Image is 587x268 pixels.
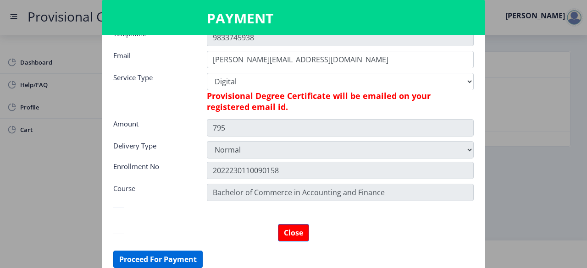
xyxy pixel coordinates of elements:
input: Telephone [207,29,474,46]
div: Service Type [106,73,200,114]
input: Email [207,51,474,68]
div: Delivery Type [106,141,200,156]
button: Close [278,224,309,241]
div: Course [106,184,200,199]
div: Email [106,51,200,66]
input: Zipcode [207,184,474,201]
h3: PAYMENT [207,9,380,27]
input: Zipcode [207,162,474,179]
h6: Provisional Degree Certificate will be emailed on your registered email id. [207,90,474,112]
div: Enrollment No [106,162,200,177]
div: Telephone [106,29,200,44]
div: Amount [106,119,200,134]
button: Proceed For Payment [113,251,203,268]
input: Amount [207,119,474,137]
